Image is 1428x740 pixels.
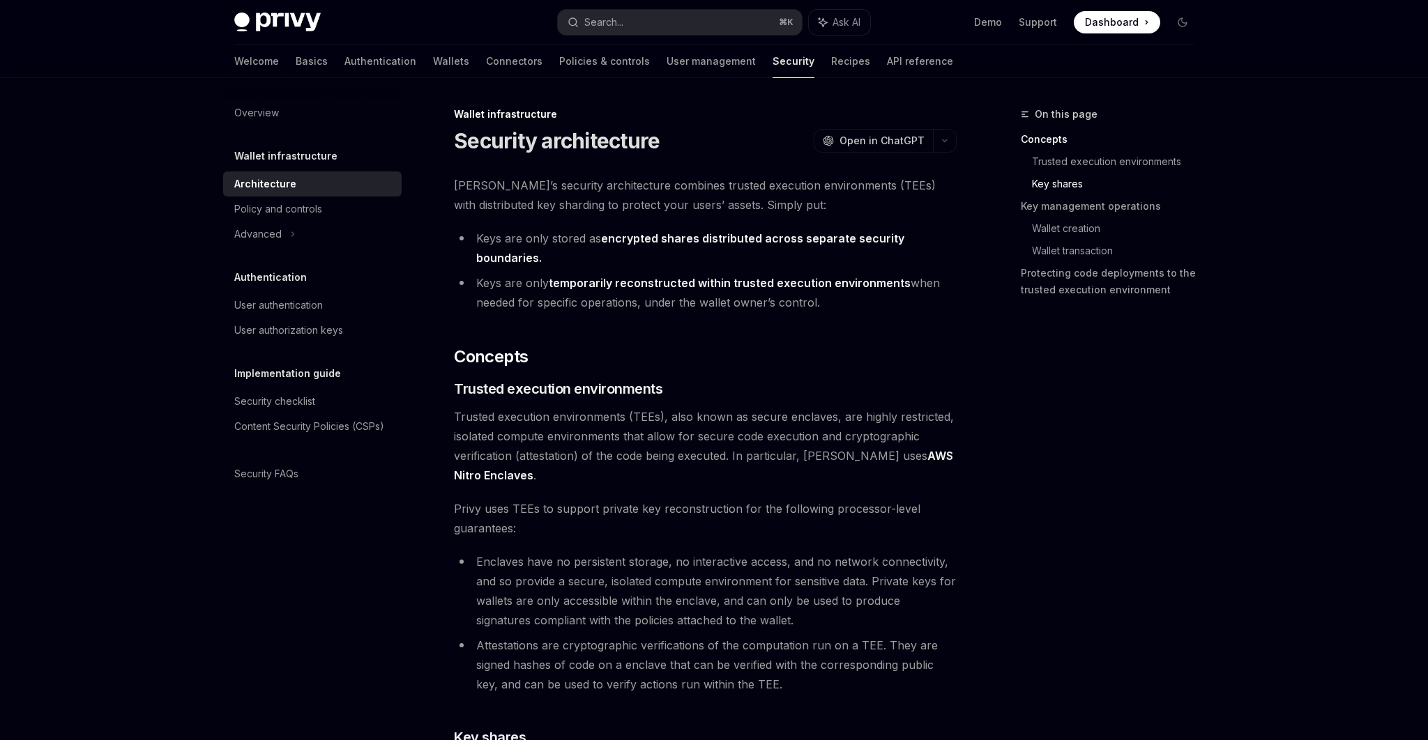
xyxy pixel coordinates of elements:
[584,14,623,31] div: Search...
[234,465,298,482] div: Security FAQs
[454,552,957,630] li: Enclaves have no persistent storage, no interactive access, and no network connectivity, and so p...
[454,273,957,312] li: Keys are only when needed for specific operations, under the wallet owner’s control.
[223,318,402,343] a: User authorization keys
[234,226,282,242] div: Advanced
[887,45,953,78] a: API reference
[454,229,957,268] li: Keys are only stored as
[809,10,870,35] button: Ask AI
[814,129,933,153] button: Open in ChatGPT
[454,407,957,485] span: Trusted execution environments (TEEs), also known as secure enclaves, are highly restricted, isol...
[234,45,279,78] a: Welcome
[779,17,793,28] span: ⌘ K
[1021,195,1205,217] a: Key management operations
[476,231,904,265] strong: encrypted shares distributed across separate security boundaries.
[223,293,402,318] a: User authentication
[1021,128,1205,151] a: Concepts
[1032,240,1205,262] a: Wallet transaction
[831,45,870,78] a: Recipes
[234,176,296,192] div: Architecture
[234,418,384,435] div: Content Security Policies (CSPs)
[1171,11,1194,33] button: Toggle dark mode
[223,414,402,439] a: Content Security Policies (CSPs)
[223,461,402,486] a: Security FAQs
[549,276,911,290] strong: temporarily reconstructed within trusted execution environments
[223,196,402,222] a: Policy and controls
[840,134,925,148] span: Open in ChatGPT
[234,201,322,217] div: Policy and controls
[433,45,469,78] a: Wallets
[1032,151,1205,173] a: Trusted execution environments
[1032,217,1205,240] a: Wallet creation
[1085,15,1139,29] span: Dashboard
[234,297,323,314] div: User authentication
[234,365,341,382] h5: Implementation guide
[1035,106,1097,123] span: On this page
[234,322,343,339] div: User authorization keys
[296,45,328,78] a: Basics
[454,635,957,694] li: Attestations are cryptographic verifications of the computation run on a TEE. They are signed has...
[559,45,650,78] a: Policies & controls
[773,45,814,78] a: Security
[454,107,957,121] div: Wallet infrastructure
[1032,173,1205,195] a: Key shares
[1021,262,1205,301] a: Protecting code deployments to the trusted execution environment
[223,171,402,196] a: Architecture
[1019,15,1057,29] a: Support
[1074,11,1160,33] a: Dashboard
[667,45,756,78] a: User management
[558,10,802,35] button: Search...⌘K
[234,13,321,32] img: dark logo
[486,45,542,78] a: Connectors
[234,105,279,121] div: Overview
[454,346,528,368] span: Concepts
[454,128,660,153] h1: Security architecture
[223,100,402,125] a: Overview
[344,45,416,78] a: Authentication
[234,269,307,286] h5: Authentication
[454,499,957,538] span: Privy uses TEEs to support private key reconstruction for the following processor-level guarantees:
[234,393,315,410] div: Security checklist
[234,148,337,164] h5: Wallet infrastructure
[974,15,1002,29] a: Demo
[223,389,402,414] a: Security checklist
[454,176,957,215] span: [PERSON_NAME]’s security architecture combines trusted execution environments (TEEs) with distrib...
[454,379,662,399] span: Trusted execution environments
[833,15,860,29] span: Ask AI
